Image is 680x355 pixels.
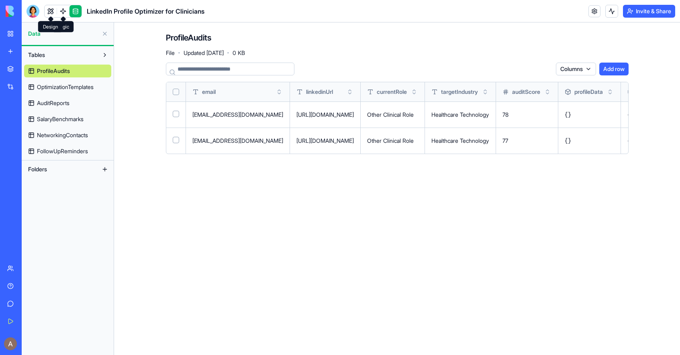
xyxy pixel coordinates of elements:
[28,51,45,59] span: Tables
[367,137,418,145] div: Other Clinical Role
[306,88,333,96] span: linkedinUrl
[599,63,629,75] button: Add row
[4,337,17,350] img: ACg8ocJV6D3_6rN2XWQ9gC4Su6cEn1tsy63u5_3HgxpMOOOGh7gtYg=s96-c
[623,5,675,18] button: Invite & Share
[410,88,418,96] button: Toggle sort
[296,111,354,119] div: [URL][DOMAIN_NAME]
[173,89,179,95] button: Select all
[192,137,283,145] div: [EMAIL_ADDRESS][DOMAIN_NAME]
[512,88,540,96] span: auditScore
[37,131,88,139] span: NetworkingContacts
[37,115,84,123] span: SalaryBenchmarks
[184,49,224,57] span: Updated [DATE]
[192,111,283,119] div: [EMAIL_ADDRESS][DOMAIN_NAME]
[37,99,69,107] span: AuditReports
[173,137,179,143] button: Select row
[574,88,603,96] span: profileData
[24,81,111,93] a: OptimizationTemplates
[543,88,551,96] button: Toggle sort
[24,113,111,126] a: SalaryBenchmarks
[37,147,88,155] span: FollowUpReminders
[502,137,508,144] span: 77
[227,47,229,59] span: ·
[565,111,614,119] pre: {}
[24,65,111,77] a: ProfileAudits
[173,111,179,117] button: Select row
[431,137,489,145] div: Healthcare Technology
[178,47,180,59] span: ·
[166,32,211,43] h4: ProfileAudits
[28,165,47,173] span: Folders
[502,111,508,118] span: 78
[87,6,204,16] span: LinkedIn Profile Optimizer for Clinicians
[606,88,614,96] button: Toggle sort
[346,88,354,96] button: Toggle sort
[233,49,245,57] span: 0 KB
[37,83,94,91] span: OptimizationTemplates
[52,21,74,32] div: Logic
[24,49,98,61] button: Tables
[377,88,407,96] span: currentRole
[24,145,111,158] a: FollowUpReminders
[565,137,614,145] pre: {}
[38,21,63,32] div: Design
[296,137,354,145] div: [URL][DOMAIN_NAME]
[441,88,478,96] span: targetIndustry
[6,6,55,17] img: logo
[556,63,596,75] button: Columns
[166,49,175,57] span: File
[37,67,70,75] span: ProfileAudits
[28,30,98,38] span: Data
[202,88,216,96] span: email
[275,88,283,96] button: Toggle sort
[24,129,111,142] a: NetworkingContacts
[24,163,98,176] button: Folders
[24,97,111,110] a: AuditReports
[367,111,418,119] div: Other Clinical Role
[481,88,489,96] button: Toggle sort
[431,111,489,119] div: Healthcare Technology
